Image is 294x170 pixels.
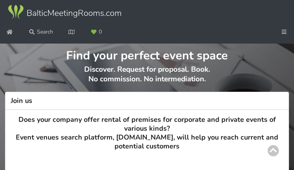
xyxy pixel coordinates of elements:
a: Search [24,25,58,39]
span: 0 [99,29,102,35]
h3: Join us [5,92,289,110]
p: Discover. Request for proposal. Book. No commission. No intermediation. [5,65,289,91]
h1: Find your perfect event space [5,44,289,63]
h3: Does your company offer rental of premises for corporate and private events of various kinds? Eve... [11,115,283,151]
img: Baltic Meeting Rooms [7,4,122,20]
